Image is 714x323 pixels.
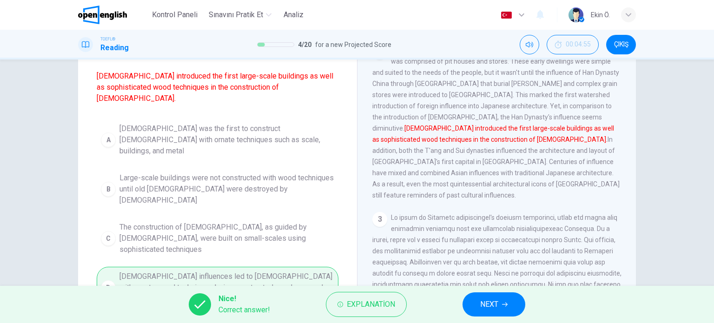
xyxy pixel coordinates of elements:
div: 3 [372,212,387,227]
div: Ekin Ö. [591,9,610,20]
button: NEXT [463,292,525,316]
button: 00:04:55 [547,35,599,54]
span: TOEFL® [100,36,115,42]
button: Analiz [279,7,309,23]
span: Analiz [284,9,304,20]
div: Hide [547,35,599,54]
span: Kontrol Paneli [152,9,198,20]
span: NEXT [480,298,498,311]
font: [DEMOGRAPHIC_DATA] introduced the first large-scale buildings as well as sophisticated wood techn... [372,125,614,143]
div: Mute [520,35,539,54]
span: Sınavını Pratik Et [209,9,263,20]
span: 4 / 20 [298,39,311,50]
img: Profile picture [569,7,583,22]
button: Kontrol Paneli [148,7,201,23]
button: Explanation [326,292,407,317]
button: Sınavını Pratik Et [205,7,275,23]
span: 00:04:55 [566,41,591,48]
a: OpenEnglish logo [78,6,148,24]
font: [DEMOGRAPHIC_DATA] introduced the first large-scale buildings as well as sophisticated wood techn... [97,72,333,103]
span: Nice! [218,293,270,304]
span: Explanation [347,298,395,311]
button: ÇIKIŞ [606,35,636,54]
span: Correct answer! [218,304,270,316]
h1: Reading [100,42,129,53]
span: for a new Projected Score [315,39,391,50]
span: Which sentence is most similar to the following sentence from the paragraph? [97,37,338,104]
img: OpenEnglish logo [78,6,127,24]
span: ÇIKIŞ [614,41,628,48]
img: tr [501,12,512,19]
